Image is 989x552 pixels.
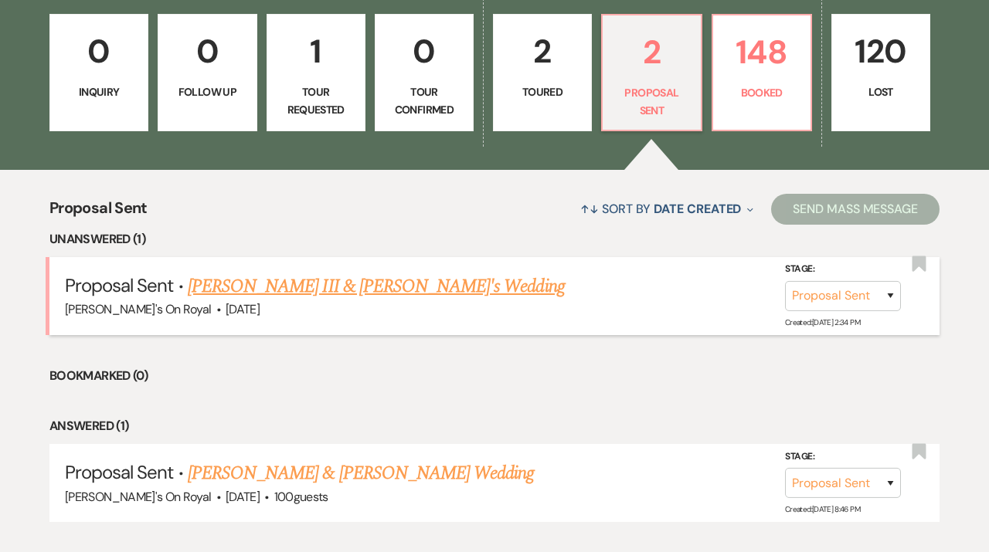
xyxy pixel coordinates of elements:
p: Follow Up [168,83,246,100]
p: Tour Confirmed [385,83,464,118]
p: 2 [503,25,582,77]
p: 2 [612,26,691,78]
p: Booked [722,84,801,101]
a: 2Toured [493,14,592,131]
li: Unanswered (1) [49,229,940,249]
span: [PERSON_NAME]'s On Royal [65,301,212,317]
span: Date Created [654,201,741,217]
a: [PERSON_NAME] III & [PERSON_NAME]'s Wedding [188,273,565,300]
label: Stage: [785,261,901,278]
a: 2Proposal Sent [601,14,702,131]
p: 0 [59,25,138,77]
a: 0Inquiry [49,14,148,131]
p: 1 [277,25,355,77]
span: ↑↓ [580,201,599,217]
span: Proposal Sent [65,273,174,297]
li: Answered (1) [49,416,940,436]
span: Proposal Sent [65,460,174,484]
p: Lost [841,83,920,100]
p: Proposal Sent [612,84,691,119]
button: Send Mass Message [771,194,940,225]
button: Sort By Date Created [574,188,760,229]
p: Toured [503,83,582,100]
label: Stage: [785,449,901,466]
span: [DATE] [226,489,260,505]
p: 120 [841,25,920,77]
span: Created: [DATE] 8:46 PM [785,504,860,514]
a: 120Lost [831,14,930,131]
span: [PERSON_NAME]'s On Royal [65,489,212,505]
p: 0 [385,25,464,77]
p: 148 [722,26,801,78]
a: 0Tour Confirmed [375,14,474,131]
p: 0 [168,25,246,77]
a: 0Follow Up [158,14,257,131]
a: 1Tour Requested [267,14,365,131]
span: Proposal Sent [49,196,148,229]
p: Inquiry [59,83,138,100]
a: 148Booked [712,14,812,131]
p: Tour Requested [277,83,355,118]
span: 100 guests [274,489,328,505]
li: Bookmarked (0) [49,366,940,386]
a: [PERSON_NAME] & [PERSON_NAME] Wedding [188,459,534,487]
span: Created: [DATE] 2:34 PM [785,317,860,327]
span: [DATE] [226,301,260,317]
